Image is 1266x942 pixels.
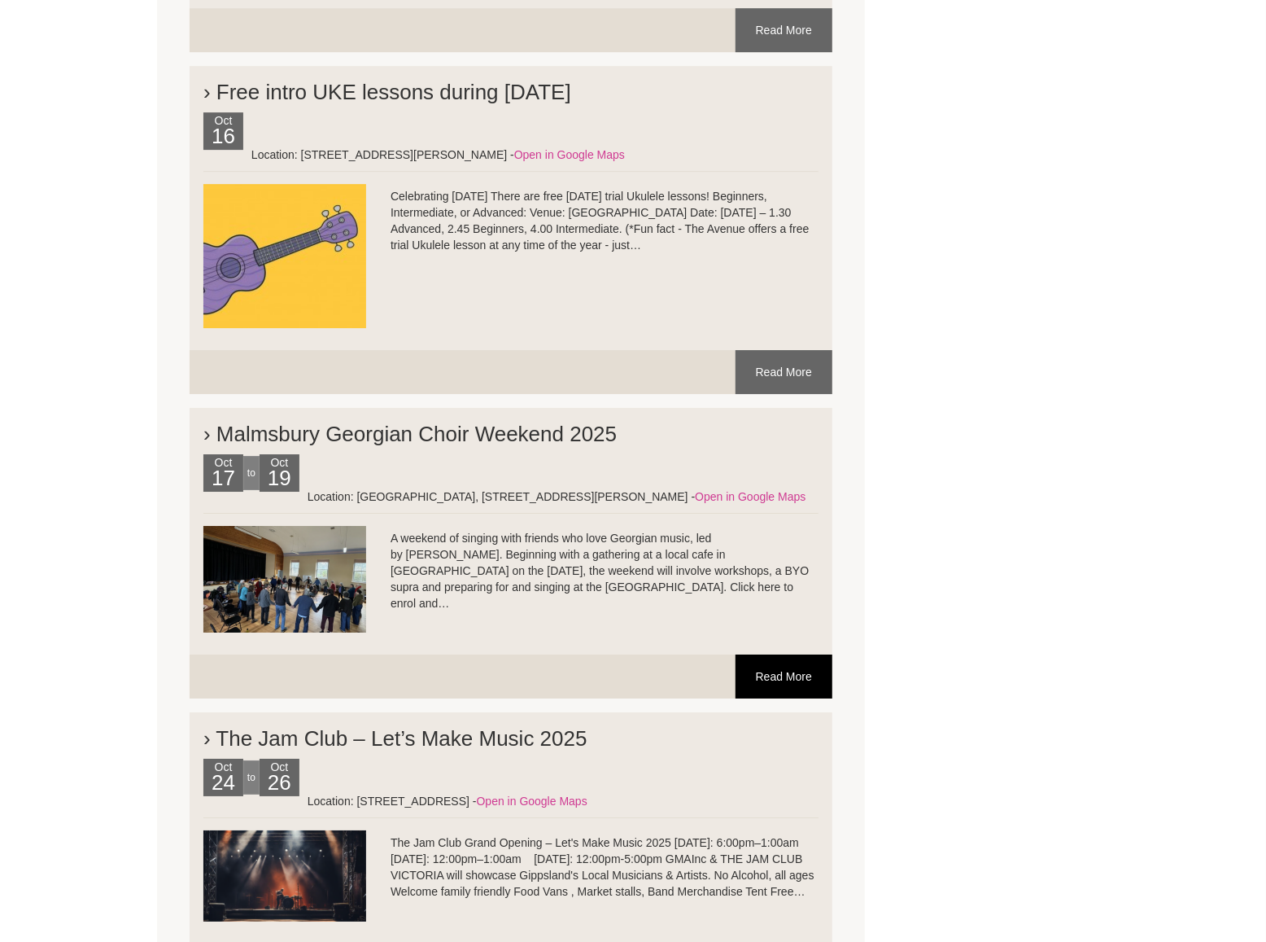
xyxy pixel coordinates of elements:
p: Celebrating [DATE] There are free [DATE] trial Ukulele lessons! Beginners, Intermediate, or Advan... [203,188,819,253]
img: Malmsbury_Georgian_Weekend.png [203,526,366,633]
div: Location: [STREET_ADDRESS] - [203,793,819,809]
div: Oct [260,454,299,492]
div: Location: [GEOGRAPHIC_DATA], [STREET_ADDRESS][PERSON_NAME] - [203,489,819,505]
a: Read More [736,8,832,52]
div: Oct [203,112,243,150]
div: to [243,760,260,795]
a: Read More [736,350,832,394]
a: Open in Google Maps [477,795,587,808]
p: The Jam Club Grand Opening – Let's Make Music 2025 [DATE]: 6:00pm–1:00am [DATE]: 12:00pm–1:00am [... [203,835,819,900]
p: A weekend of singing with friends who love Georgian music, led by [PERSON_NAME]. Beginning with a... [203,530,819,611]
h2: 19 [264,471,295,492]
a: Open in Google Maps [695,490,805,503]
h2: › The Jam Club – Let’s Make Music 2025 [203,710,819,759]
h2: › Free intro UKE lessons during [DATE] [203,64,819,112]
div: Oct [203,454,243,492]
div: Oct [260,759,299,796]
a: Open in Google Maps [514,148,625,161]
h2: 24 [207,775,239,796]
h2: › Malmsbury Georgian Choir Weekend 2025 [203,405,819,454]
div: to [243,456,260,490]
a: Read More [736,655,832,699]
div: Location: [STREET_ADDRESS][PERSON_NAME] - [203,147,819,163]
div: Oct [203,759,243,796]
h2: 16 [207,129,239,150]
img: Screenshot_2025-10-02_at_11.01.25%E2%80%AFAM.png [203,830,366,922]
h2: 26 [264,775,295,796]
h2: 17 [207,471,239,492]
img: ukulele.jpg [203,184,366,328]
